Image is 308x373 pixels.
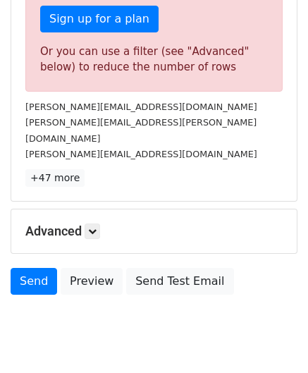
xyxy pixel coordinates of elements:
[11,268,57,295] a: Send
[25,224,283,239] h5: Advanced
[25,149,257,159] small: [PERSON_NAME][EMAIL_ADDRESS][DOMAIN_NAME]
[25,117,257,144] small: [PERSON_NAME][EMAIL_ADDRESS][PERSON_NAME][DOMAIN_NAME]
[61,268,123,295] a: Preview
[126,268,233,295] a: Send Test Email
[25,169,85,187] a: +47 more
[40,44,268,75] div: Or you can use a filter (see "Advanced" below) to reduce the number of rows
[238,305,308,373] iframe: Chat Widget
[25,102,257,112] small: [PERSON_NAME][EMAIL_ADDRESS][DOMAIN_NAME]
[40,6,159,32] a: Sign up for a plan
